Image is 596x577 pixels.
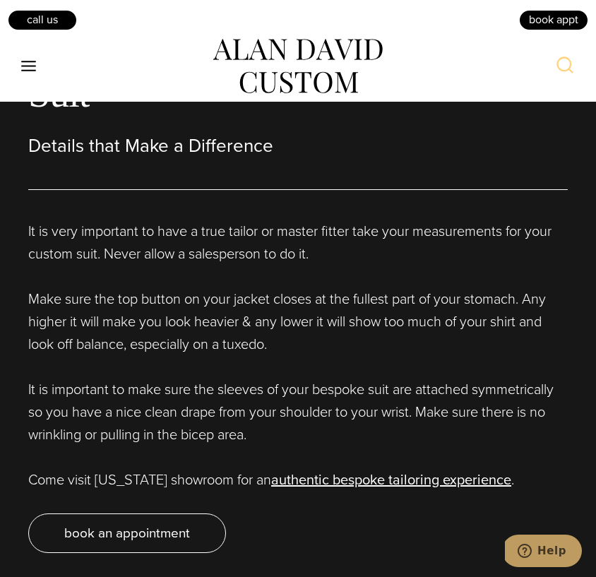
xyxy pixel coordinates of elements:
a: Call Us [7,9,78,30]
a: book appt [518,9,589,30]
p: Come visit [US_STATE] showroom for an . [28,468,568,491]
span: book an appointment [64,523,190,543]
a: authentic bespoke tailoring experience [271,469,511,490]
button: View Search Form [548,49,582,83]
img: alan david custom [213,39,383,94]
p: Make sure the top button on your jacket closes at the fullest part of your stomach. Any higher it... [28,287,568,355]
p: It is important to make sure the sleeves of your bespoke suit are attached symmetrically so you h... [28,378,568,446]
p: Details that Make a Difference [28,131,568,161]
button: Open menu [14,54,44,79]
p: It is very important to have a true tailor or master fitter take your measurements for your custo... [28,220,568,265]
iframe: Opens a widget where you can chat to one of our agents [505,535,582,570]
a: book an appointment [28,513,226,553]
